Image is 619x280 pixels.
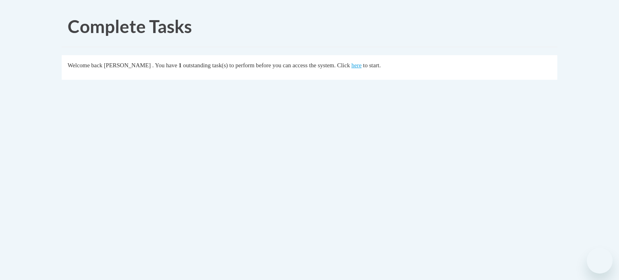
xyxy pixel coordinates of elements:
a: here [351,62,361,68]
span: to start. [363,62,381,68]
span: Complete Tasks [68,16,192,37]
iframe: Button to launch messaging window [587,248,613,274]
span: Welcome back [68,62,102,68]
span: [PERSON_NAME] [104,62,151,68]
span: . You have [152,62,177,68]
span: outstanding task(s) to perform before you can access the system. Click [183,62,350,68]
span: 1 [179,62,181,68]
